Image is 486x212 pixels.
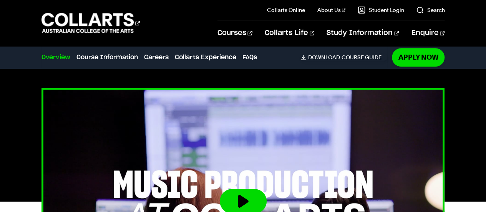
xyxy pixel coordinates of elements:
[217,20,252,46] a: Courses
[327,20,399,46] a: Study Information
[265,20,314,46] a: Collarts Life
[267,6,305,14] a: Collarts Online
[411,20,445,46] a: Enquire
[76,53,138,62] a: Course Information
[41,53,70,62] a: Overview
[416,6,445,14] a: Search
[144,53,169,62] a: Careers
[358,6,404,14] a: Student Login
[175,53,236,62] a: Collarts Experience
[242,53,257,62] a: FAQs
[41,12,140,34] div: Go to homepage
[308,54,340,61] span: Download
[392,48,445,66] a: Apply Now
[317,6,346,14] a: About Us
[301,54,387,61] a: DownloadCourse Guide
